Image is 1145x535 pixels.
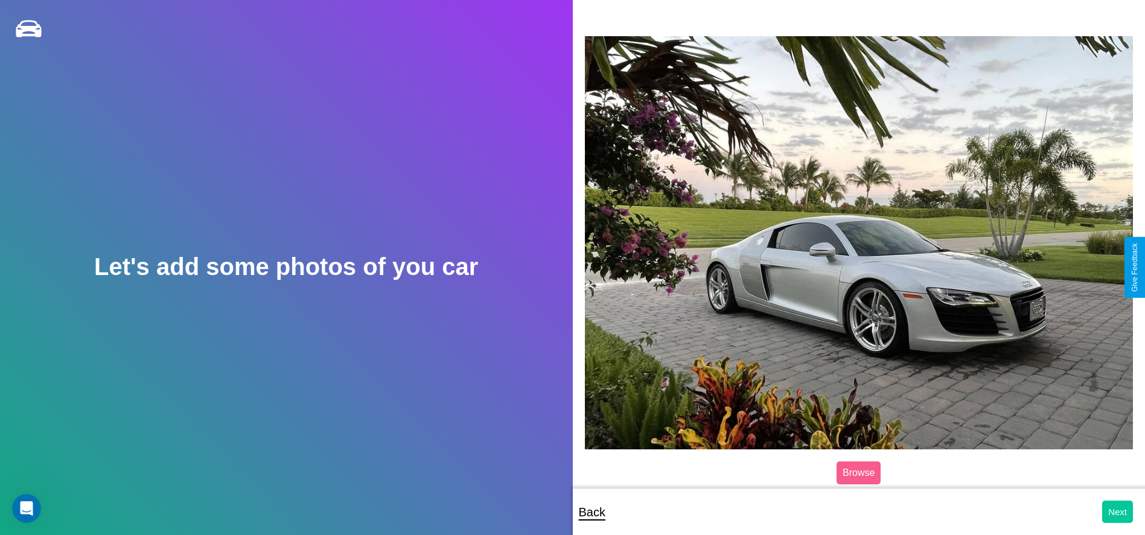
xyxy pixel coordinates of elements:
[12,494,41,523] iframe: Intercom live chat
[1102,501,1133,523] button: Next
[579,501,605,523] p: Back
[585,36,1134,449] img: posted
[837,461,881,484] label: Browse
[1131,243,1139,292] div: Give Feedback
[94,253,478,280] h2: Let's add some photos of you car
